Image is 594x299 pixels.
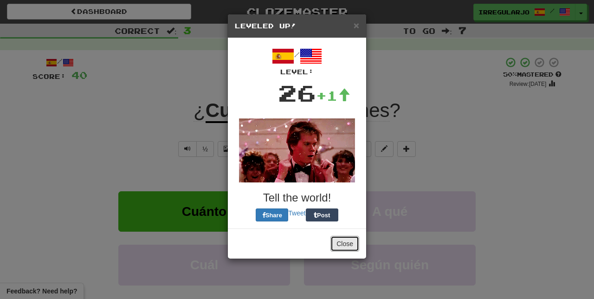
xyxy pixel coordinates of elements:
button: Share [256,208,288,221]
div: 26 [278,77,316,109]
img: kevin-bacon-45c228efc3db0f333faed3a78f19b6d7c867765aaadacaa7c55ae667c030a76f.gif [239,118,355,182]
div: Level: [235,67,359,77]
h3: Tell the world! [235,192,359,204]
div: +1 [316,86,350,105]
span: × [354,20,359,31]
div: / [235,45,359,77]
button: Close [354,20,359,30]
button: Close [330,236,359,252]
button: Post [306,208,338,221]
a: Tweet [288,209,305,217]
h5: Leveled Up! [235,21,359,31]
